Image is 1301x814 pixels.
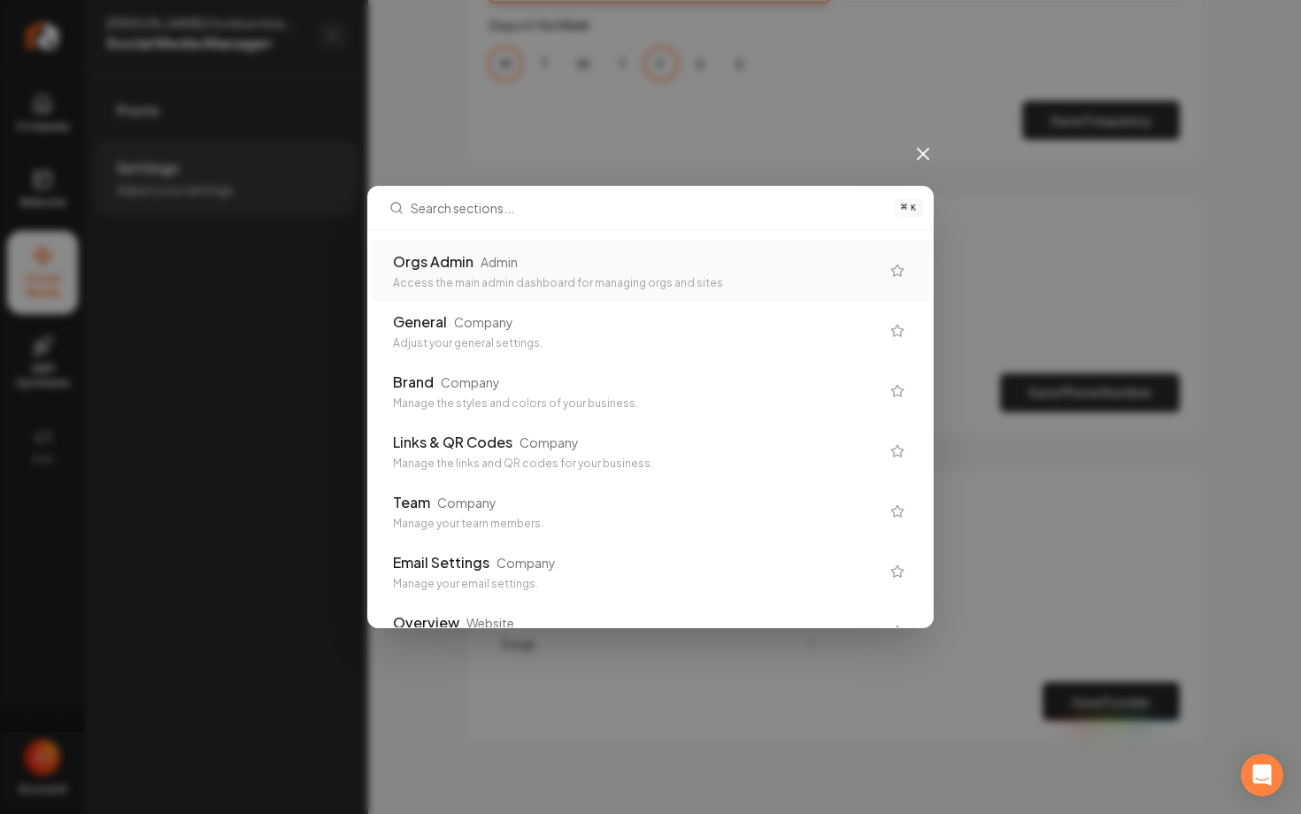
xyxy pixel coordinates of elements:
div: Company [441,373,500,391]
div: Manage the links and QR codes for your business. [393,457,880,471]
div: Manage your team members. [393,517,880,531]
input: Search sections... [411,187,884,229]
div: Search sections... [368,230,933,627]
div: Open Intercom Messenger [1241,754,1283,796]
div: Adjust your general settings. [393,336,880,350]
div: Overview [393,612,459,634]
div: Website [466,614,514,632]
div: Email Settings [393,552,489,573]
div: Links & QR Codes [393,432,512,453]
div: Company [437,494,497,511]
div: Company [520,434,579,451]
div: Team [393,492,430,513]
div: Orgs Admin [393,251,473,273]
div: General [393,311,447,333]
div: Access the main admin dashboard for managing orgs and sites [393,276,880,290]
div: Company [497,554,556,572]
div: Company [454,313,513,331]
div: Admin [481,253,518,271]
div: Manage the styles and colors of your business. [393,396,880,411]
div: Brand [393,372,434,393]
div: Manage your email settings. [393,577,880,591]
